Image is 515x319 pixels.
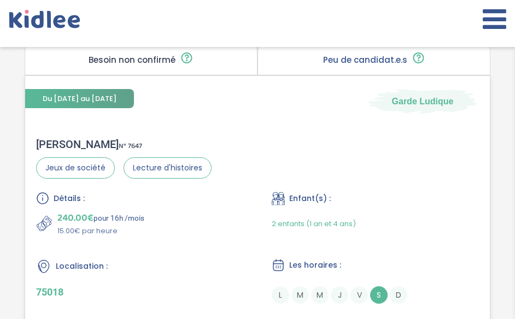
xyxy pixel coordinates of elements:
[119,140,142,152] span: N° 7647
[323,56,407,64] p: Peu de candidat.e.s
[272,286,289,304] span: L
[25,89,134,108] span: Du [DATE] au [DATE]
[350,286,368,304] span: V
[370,286,388,304] span: S
[390,286,407,304] span: D
[36,138,212,151] div: [PERSON_NAME]
[331,286,348,304] span: J
[289,259,341,271] span: Les horaires :
[57,210,93,226] span: 240.00€
[124,157,212,179] span: Lecture d'histoires
[57,226,144,237] p: 15.00€ par heure
[57,210,144,226] p: pour 16h /mois
[56,261,108,272] span: Localisation :
[54,193,85,204] span: Détails :
[311,286,329,304] span: M
[272,218,356,229] span: 2 enfants (1 an et 4 ans)
[36,286,243,298] p: 75018
[291,286,309,304] span: M
[36,157,115,179] span: Jeux de société
[89,56,175,64] p: Besoin non confirmé
[392,95,454,107] span: Garde Ludique
[289,193,331,204] span: Enfant(s) :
